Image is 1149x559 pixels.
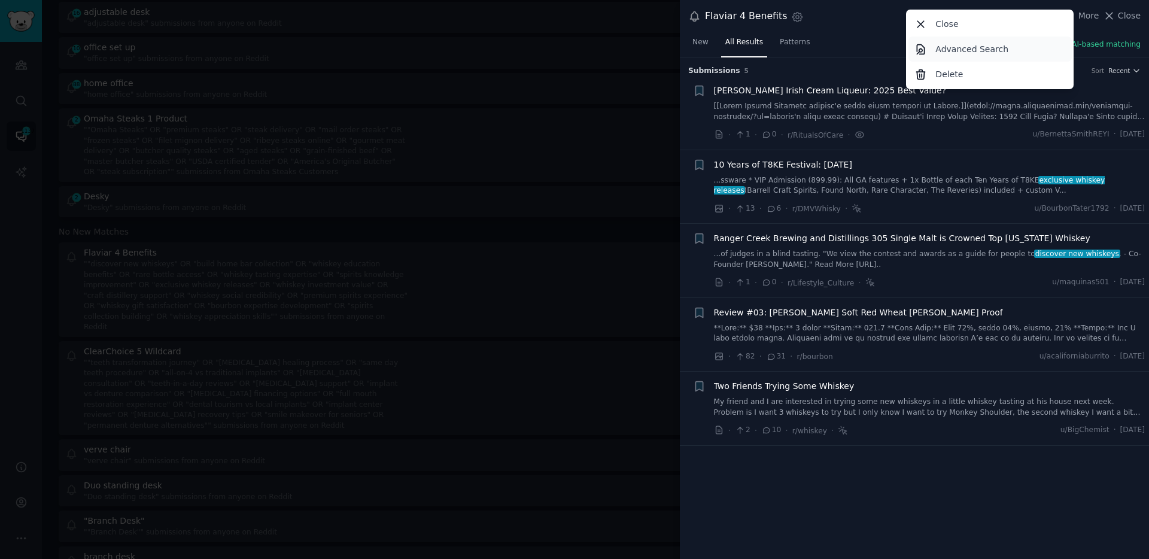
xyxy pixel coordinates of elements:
a: [PERSON_NAME] Irish Cream Liqueur: 2025 Best Value? [714,84,947,97]
span: · [781,277,783,289]
span: [DATE] [1120,425,1145,436]
span: · [790,350,792,363]
div: Sort [1092,66,1105,75]
span: · [755,424,757,437]
span: [DATE] [1120,277,1145,288]
span: · [785,202,788,215]
span: Recent [1108,66,1130,75]
span: r/whiskey [792,427,827,435]
a: Review #03: [PERSON_NAME] Soft Red Wheat [PERSON_NAME] Proof [714,306,1003,319]
a: **Lore:** $38 **Ips:** 3 dolor **Sitam:** 021.7 **Cons Adip:** Elit 72%, seddo 04%, eiusmo, 21% *... [714,323,1145,344]
div: Flaviar 4 Benefits [705,9,787,24]
span: · [755,277,757,289]
span: discover new whiskeys [1034,250,1120,258]
p: Close [935,18,958,31]
span: · [1114,203,1116,214]
span: · [759,350,762,363]
span: u/BigChemist [1060,425,1110,436]
span: r/bourbon [797,353,833,361]
p: Advanced Search [935,43,1008,56]
span: r/Lifestyle_Culture [788,279,854,287]
span: 1 [735,277,750,288]
span: · [728,350,731,363]
a: [[Lorem Ipsumd Sitametc adipisc'e seddo eiusm tempori ut Labore.]](etdol://magna.aliquaenimad.min... [714,101,1145,122]
span: 31 [766,351,786,362]
span: · [1114,129,1116,140]
span: · [728,424,731,437]
a: New [688,33,713,57]
span: [DATE] [1120,203,1145,214]
span: 5 [744,67,749,74]
span: · [781,129,783,141]
span: · [858,277,861,289]
span: u/maquinas501 [1052,277,1109,288]
span: u/BourbonTater1792 [1035,203,1110,214]
span: 0 [761,277,776,288]
a: My friend and I are interested in trying some new whiskeys in a little whiskey tasting at his hou... [714,397,1145,418]
span: Submission s [688,66,740,77]
span: · [755,129,757,141]
a: Two Friends Trying Some Whiskey [714,380,855,393]
p: Delete [935,68,963,81]
a: Ranger Creek Brewing and Distillings 305 Single Malt is Crowned Top [US_STATE] Whiskey [714,232,1090,245]
span: · [728,277,731,289]
span: [DATE] [1120,129,1145,140]
button: Recent [1108,66,1141,75]
span: 0 [761,129,776,140]
a: Patterns [776,33,814,57]
span: 2 [735,425,750,436]
a: 10 Years of T8KE Festival: [DATE] [714,159,852,171]
span: · [728,129,731,141]
button: More [1066,10,1099,22]
span: r/DMVWhisky [792,205,841,213]
a: ...ssware * VIP Admission (899.99): All GA features + 1x Bottle of each Ten Years of T8KEexclusiv... [714,175,1145,196]
span: · [1114,425,1116,436]
span: 82 [735,351,755,362]
button: Close [1103,10,1141,22]
span: · [845,202,847,215]
span: · [1114,351,1116,362]
span: u/acaliforniaburrito [1039,351,1110,362]
span: · [1114,277,1116,288]
span: More [1078,10,1099,22]
span: New [692,37,709,48]
span: 10 [761,425,781,436]
span: [DATE] [1120,351,1145,362]
span: · [728,202,731,215]
span: · [847,129,850,141]
span: · [759,202,762,215]
span: · [785,424,788,437]
a: ...of judges in a blind tasting. "We view the contest and awards as a guide for people todiscover... [714,249,1145,270]
span: · [831,424,834,437]
a: Advanced Search [908,37,1072,62]
span: r/RitualsOfCare [788,131,843,139]
span: u/BernettaSmithREYI [1033,129,1110,140]
button: New: AI-based matching [1051,40,1141,50]
span: Patterns [780,37,810,48]
span: All Results [725,37,763,48]
span: 1 [735,129,750,140]
span: Close [1118,10,1141,22]
span: 13 [735,203,755,214]
span: 6 [766,203,781,214]
a: All Results [721,33,767,57]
